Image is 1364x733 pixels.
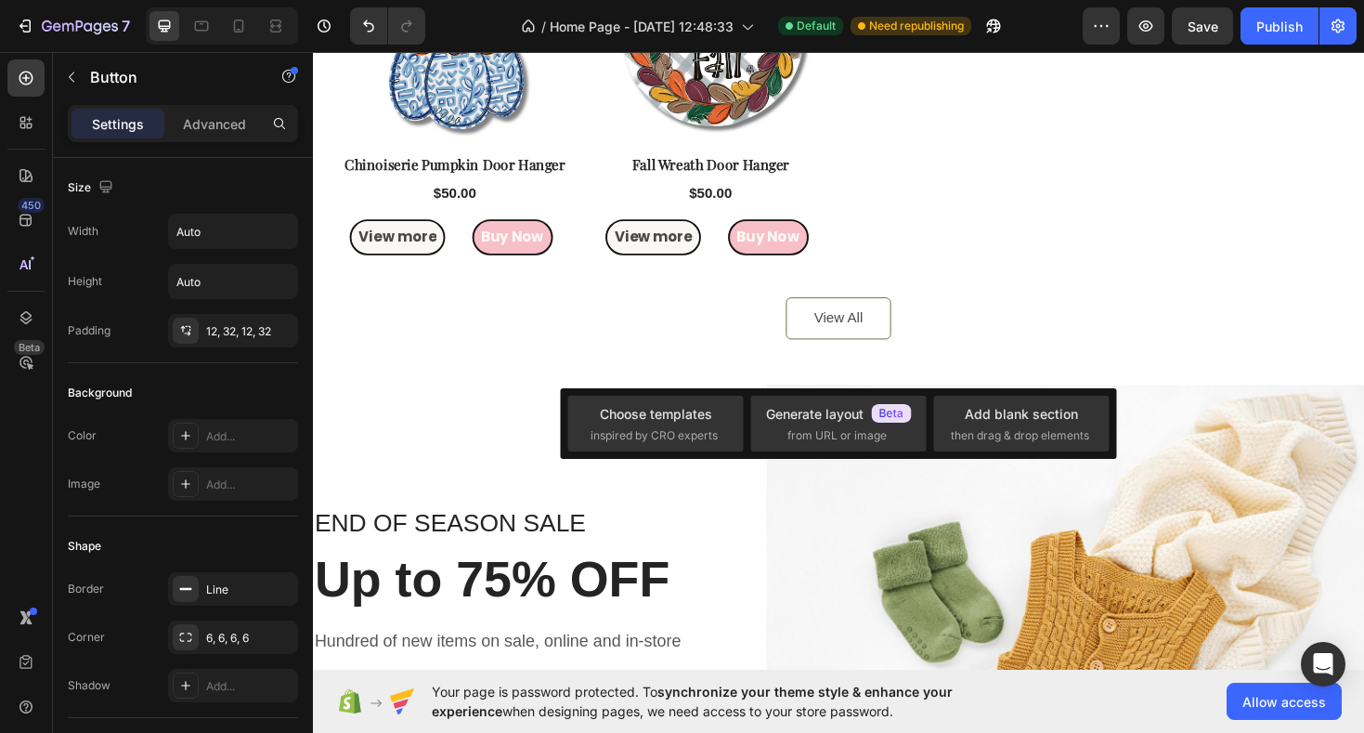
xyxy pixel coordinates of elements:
button: Allow access [1227,683,1342,720]
span: Home Page - [DATE] 12:48:33 [550,17,734,36]
button: <p>Buy Now</p> [440,179,526,217]
div: Padding [68,322,110,339]
div: Publish [1256,17,1303,36]
button: <p>View more</p> [310,179,411,217]
iframe: Design area [313,50,1364,672]
div: $50.00 [397,138,447,164]
span: from URL or image [787,427,887,444]
div: Open Intercom Messenger [1301,642,1345,687]
div: Choose templates [600,404,712,424]
span: Your page is password protected. To when designing pages, we need access to your store password. [432,682,1025,721]
p: Settings [92,114,144,134]
p: Button [90,66,248,88]
div: Line [206,582,293,598]
div: Width [68,223,98,240]
p: END OF SEASON SALE [2,485,451,518]
button: Publish [1241,7,1319,45]
div: Size [68,176,117,201]
div: Height [68,273,102,290]
div: 6, 6, 6, 6 [206,630,293,647]
p: Advanced [183,114,246,134]
span: Allow access [1242,692,1326,712]
div: Undo/Redo [350,7,425,45]
div: Add... [206,477,293,493]
span: Save [1188,19,1218,34]
div: Generate layout [766,404,911,424]
button: 7 [7,7,138,45]
button: Save [1172,7,1233,45]
span: Need republishing [869,18,964,34]
input: Auto [169,265,297,298]
div: Background [68,385,132,401]
span: then drag & drop elements [951,427,1089,444]
div: Add blank section [965,404,1078,424]
div: Shadow [68,677,110,694]
div: View All [531,273,583,295]
div: Beta [14,340,45,355]
div: Color [68,427,97,444]
span: inspired by CRO experts [591,427,718,444]
button: View All [501,262,613,307]
p: Hundred of new items on sale, online and in-store [2,614,451,641]
span: / [541,17,546,36]
p: 7 [122,15,130,37]
div: 12, 32, 12, 32 [206,323,293,340]
div: Border [68,581,104,597]
div: Add... [206,678,293,695]
div: Corner [68,629,105,646]
span: synchronize your theme style & enhance your experience [432,684,953,719]
p: View more [319,185,402,212]
span: Default [797,18,836,34]
div: 450 [18,198,45,213]
p: Buy Now [449,185,516,212]
div: Add... [206,428,293,445]
p: Up to 75% OFF [2,526,451,595]
div: Shape [68,538,101,555]
div: Image [68,476,100,492]
input: Auto [169,215,297,248]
